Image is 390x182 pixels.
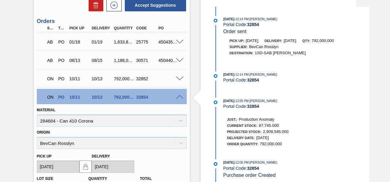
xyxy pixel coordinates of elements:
[135,76,159,81] div: 32852
[157,26,181,30] div: PO
[214,19,217,22] img: atual
[37,108,55,112] label: Material
[135,26,159,30] div: Code
[46,54,56,67] div: Awaiting Billing
[113,76,136,81] div: 792,000.000
[68,26,92,30] div: Pick up
[90,40,114,44] div: 01/19/2025
[90,95,114,100] div: 10/13/2025
[223,73,234,76] span: [DATE]
[255,51,306,55] span: 1SD-SAB [PERSON_NAME]
[113,26,136,30] div: Quantity
[57,95,67,100] div: Purchase order
[37,154,52,158] label: Pick up
[37,18,187,25] h3: Orders
[47,58,55,63] p: AB
[90,58,114,63] div: 08/15/2025
[249,73,277,76] span: : [PERSON_NAME]
[135,95,159,100] div: 32854
[223,29,247,34] span: Order sent
[90,76,114,81] div: 10/13/2025
[88,176,107,181] label: Quantity
[256,135,269,140] span: [DATE]
[246,38,258,43] span: [DATE]
[227,142,258,146] span: Order Quantity:
[46,72,56,85] div: Negotiating Order
[214,100,217,104] img: atual
[214,74,217,78] img: atual
[57,40,67,44] div: Purchase order
[113,40,136,44] div: 1,633,800.000
[113,58,136,63] div: 1,188,000.000
[135,40,159,44] div: 25775
[46,35,56,49] div: Awaiting Billing
[47,40,55,44] p: AB
[37,161,79,173] input: mm/dd/yyyy
[235,17,249,21] span: - 12:14 PM
[92,161,134,173] input: mm/dd/yyyy
[302,39,310,43] span: Qty:
[82,163,89,170] img: locked
[247,166,259,171] strong: 32854
[263,129,289,134] span: 2,909,545.000
[249,44,278,49] span: BevCan Rosslyn
[235,73,249,76] span: - 12:14 PM
[284,38,296,43] span: [DATE]
[249,161,277,164] span: : [PERSON_NAME]
[223,78,369,82] div: Portal Code:
[57,58,67,63] div: Purchase order
[223,173,276,178] span: Purchase order Created
[223,22,369,27] div: Portal Code:
[235,99,249,103] span: - 12:05 PM
[140,176,152,181] label: Total
[249,99,277,103] span: : [PERSON_NAME]
[46,26,56,30] div: Step
[223,99,234,103] span: [DATE]
[113,95,136,100] div: 792,000.000
[230,51,253,55] span: Destination:
[68,40,92,44] div: 01/18/2025
[227,136,255,140] span: Delivery Date:
[90,26,114,30] div: Delivery
[92,154,110,158] label: Delivery
[37,130,50,135] label: Origin
[68,58,92,63] div: 08/13/2025
[312,38,334,43] span: 792,000.000
[227,124,258,127] span: Current Stock:
[223,166,369,171] div: Portal Code:
[230,39,244,43] span: Pick up:
[247,78,259,82] strong: 32854
[247,104,259,109] strong: 32854
[265,39,282,43] span: Delivery:
[47,76,55,81] p: ON
[249,17,277,21] span: : [PERSON_NAME]
[259,123,279,128] span: 87,745.000
[68,76,92,81] div: 10/11/2025
[223,104,369,109] div: Portal Code:
[46,90,56,104] div: Negotiating Order
[57,76,67,81] div: Purchase order
[227,130,262,134] span: Projected Stock:
[79,161,92,173] button: locked
[68,95,92,100] div: 10/11/2025
[235,161,249,164] span: - 12:05 PM
[223,17,234,21] span: [DATE]
[57,26,67,30] div: Type
[157,58,181,63] div: 4504408119
[157,40,181,44] div: 4504354553
[239,117,274,122] span: Production Anomaly
[135,58,159,63] div: 30571
[247,22,259,27] strong: 32854
[223,161,234,164] span: [DATE]
[47,95,55,100] p: ON
[230,45,248,49] span: Supplier:
[260,142,282,146] span: 792,000.000
[227,118,238,121] span: Just.:
[214,162,217,166] img: atual
[37,176,53,181] label: Lot size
